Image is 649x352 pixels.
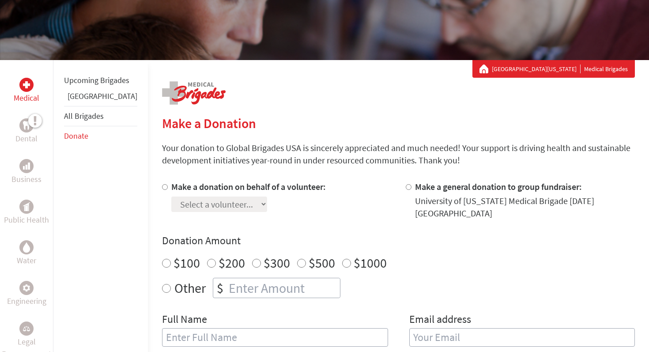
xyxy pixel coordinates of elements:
[64,111,104,121] a: All Brigades
[23,284,30,291] img: Engineering
[17,240,36,267] a: WaterWater
[23,326,30,331] img: Legal Empowerment
[23,81,30,88] img: Medical
[409,312,471,328] label: Email address
[14,78,39,104] a: MedicalMedical
[162,234,635,248] h4: Donation Amount
[415,181,582,192] label: Make a general donation to group fundraiser:
[479,64,628,73] div: Medical Brigades
[415,195,635,220] div: University of [US_STATE] Medical Brigade [DATE] [GEOGRAPHIC_DATA]
[14,92,39,104] p: Medical
[15,132,38,145] p: Dental
[19,281,34,295] div: Engineering
[19,200,34,214] div: Public Health
[227,278,340,298] input: Enter Amount
[64,126,137,146] li: Donate
[354,254,387,271] label: $1000
[19,322,34,336] div: Legal Empowerment
[64,90,137,106] li: Ghana
[7,281,46,307] a: EngineeringEngineering
[23,121,30,129] img: Dental
[19,159,34,173] div: Business
[23,202,30,211] img: Public Health
[174,278,206,298] label: Other
[23,163,30,170] img: Business
[64,71,137,90] li: Upcoming Brigades
[19,240,34,254] div: Water
[68,91,137,101] a: [GEOGRAPHIC_DATA]
[162,328,388,347] input: Enter Full Name
[174,254,200,271] label: $100
[219,254,245,271] label: $200
[162,312,207,328] label: Full Name
[64,106,137,126] li: All Brigades
[309,254,335,271] label: $500
[264,254,290,271] label: $300
[162,81,226,105] img: logo-medical.png
[4,200,49,226] a: Public HealthPublic Health
[162,115,635,131] h2: Make a Donation
[11,159,42,185] a: BusinessBusiness
[19,118,34,132] div: Dental
[213,278,227,298] div: $
[11,173,42,185] p: Business
[409,328,635,347] input: Your Email
[492,64,581,73] a: [GEOGRAPHIC_DATA][US_STATE]
[162,142,635,167] p: Your donation to Global Brigades USA is sincerely appreciated and much needed! Your support is dr...
[19,78,34,92] div: Medical
[171,181,326,192] label: Make a donation on behalf of a volunteer:
[4,214,49,226] p: Public Health
[64,75,129,85] a: Upcoming Brigades
[7,295,46,307] p: Engineering
[23,242,30,252] img: Water
[64,131,88,141] a: Donate
[17,254,36,267] p: Water
[15,118,38,145] a: DentalDental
